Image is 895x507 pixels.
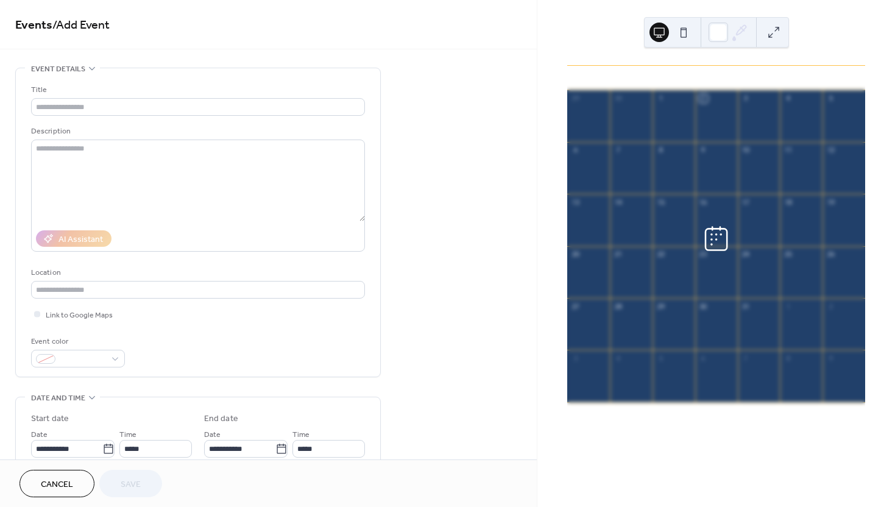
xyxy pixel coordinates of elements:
[571,353,580,363] div: 3
[681,66,716,90] div: jeu.
[31,125,363,138] div: Description
[741,353,751,363] div: 7
[31,413,69,425] div: Start date
[784,302,793,311] div: 1
[614,197,623,207] div: 14
[571,94,580,103] div: 29
[656,250,665,259] div: 22
[784,250,793,259] div: 25
[750,66,821,90] div: [PERSON_NAME].
[741,146,751,155] div: 10
[571,302,580,311] div: 27
[826,302,835,311] div: 2
[741,197,751,207] div: 17
[784,146,793,155] div: 11
[826,197,835,207] div: 19
[614,146,623,155] div: 7
[656,94,665,103] div: 1
[826,94,835,103] div: 5
[699,146,708,155] div: 9
[571,197,580,207] div: 13
[826,353,835,363] div: 9
[41,478,73,491] span: Cancel
[571,250,580,259] div: 20
[741,94,751,103] div: 3
[741,302,751,311] div: 31
[656,146,665,155] div: 8
[612,66,646,90] div: mar.
[656,197,665,207] div: 15
[699,250,708,259] div: 23
[699,302,708,311] div: 30
[646,66,681,90] div: mer.
[614,353,623,363] div: 4
[204,428,221,441] span: Date
[614,302,623,311] div: 28
[31,266,363,279] div: Location
[821,66,855,90] div: dim.
[15,13,52,37] a: Events
[699,94,708,103] div: 2
[826,146,835,155] div: 12
[826,250,835,259] div: 26
[31,83,363,96] div: Title
[715,66,750,90] div: ven.
[741,250,751,259] div: 24
[699,197,708,207] div: 16
[52,13,110,37] span: / Add Event
[31,428,48,441] span: Date
[204,413,238,425] div: End date
[571,146,580,155] div: 6
[19,470,94,497] button: Cancel
[31,335,122,348] div: Event color
[577,66,612,90] div: lun.
[292,428,310,441] span: Time
[784,197,793,207] div: 18
[784,353,793,363] div: 8
[784,94,793,103] div: 4
[46,309,113,322] span: Link to Google Maps
[31,63,85,76] span: Event details
[656,302,665,311] div: 29
[31,392,85,405] span: Date and time
[119,428,136,441] span: Time
[614,94,623,103] div: 30
[699,353,708,363] div: 6
[656,353,665,363] div: 5
[614,250,623,259] div: 21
